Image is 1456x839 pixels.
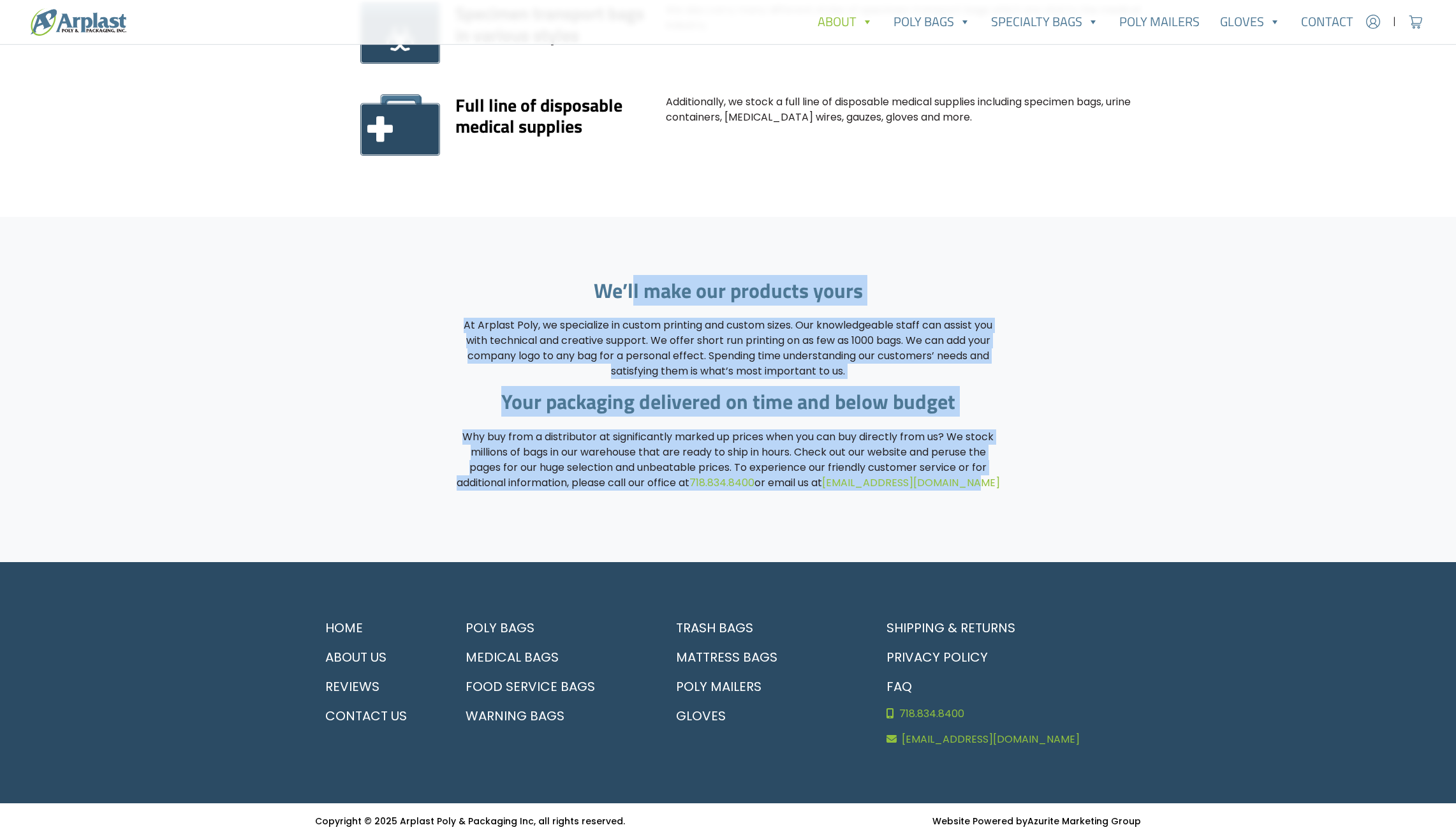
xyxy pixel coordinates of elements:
a: Privacy Policy [876,642,1142,672]
h3: Full line of disposable medical supplies [455,94,651,137]
a: Medical Bags [455,642,651,672]
h2: We’ll make our products yours [455,278,1001,302]
a: Specialty Bags [981,9,1109,34]
p: Why buy from a distributor at significantly marked up prices when you can buy directly from us? W... [455,429,1001,491]
a: Poly Bags [455,613,651,642]
a: Azurite Marketing Group [1027,815,1141,828]
img: logo [31,8,126,36]
a: Shipping & Returns [876,613,1142,642]
a: 718.834.8400 [689,475,754,490]
a: Food Service Bags [455,672,651,701]
a: Poly Mailers [666,672,861,701]
a: Poly Bags [883,9,981,34]
a: Trash Bags [666,613,861,642]
a: Mattress Bags [666,642,861,672]
a: About [807,9,883,34]
p: At Arplast Poly, we specialize in custom printing and custom sizes. Our knowledgeable staff can a... [455,318,1001,379]
a: 718.834.8400 [876,701,1142,727]
span: | [1393,14,1396,29]
h2: Your packaging delivered on time and below budget [455,389,1001,413]
a: Poly Mailers [1109,9,1210,34]
a: Reviews [315,672,440,701]
small: Website Powered by [932,815,1141,828]
div: Additionally, we stock a full line of disposable medical supplies including specimen bags, urine ... [658,94,1149,156]
a: [EMAIL_ADDRESS][DOMAIN_NAME] [876,727,1142,752]
a: Contact [1291,9,1364,34]
a: Gloves [1210,9,1291,34]
small: Copyright © 2025 Arplast Poly & Packaging Inc, all rights reserved. [315,815,625,828]
a: Warning Bags [455,701,651,731]
a: Contact Us [315,701,440,731]
a: [EMAIL_ADDRESS][DOMAIN_NAME] [822,475,1000,490]
a: Home [315,613,440,642]
a: About Us [315,642,440,672]
h3: Specimen transport bags in various styles [455,3,651,45]
a: Gloves [666,701,861,731]
a: FAQ [876,672,1142,701]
